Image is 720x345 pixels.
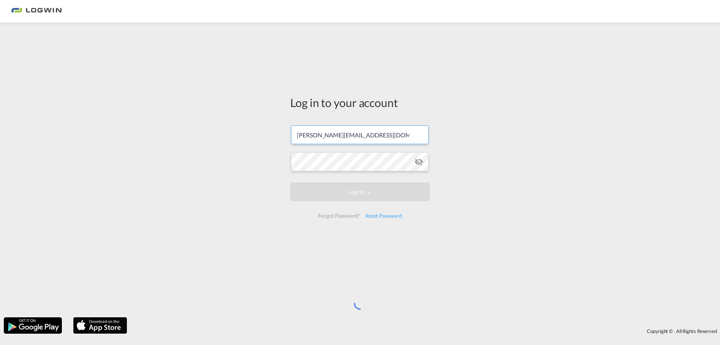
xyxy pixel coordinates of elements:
[363,209,405,223] div: Reset Password
[3,316,63,334] img: google.png
[414,157,423,166] md-icon: icon-eye-off
[131,325,720,337] div: Copyright © . All Rights Reserved
[11,3,62,20] img: bc73a0e0d8c111efacd525e4c8ad7d32.png
[290,182,430,201] button: LOGIN
[315,209,362,223] div: Forgot Password?
[290,95,430,110] div: Log in to your account
[291,125,429,144] input: Enter email/phone number
[72,316,128,334] img: apple.png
